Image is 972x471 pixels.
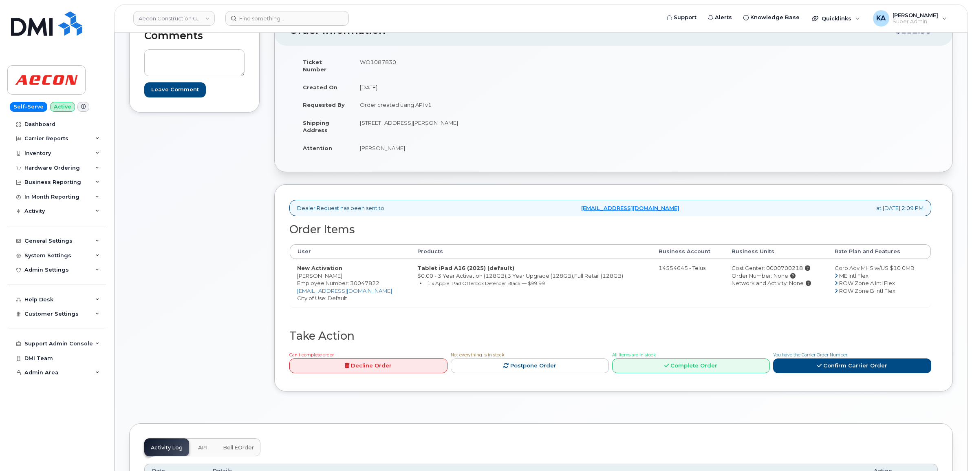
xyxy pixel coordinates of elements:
[303,59,326,73] strong: Ticket Number
[427,280,545,286] small: 1 x Apple iPad Otterbox Defender Black — $99.99
[893,18,938,25] span: Super Admin
[715,13,732,22] span: Alerts
[303,119,329,134] strong: Shipping Address
[661,9,702,26] a: Support
[750,13,800,22] span: Knowledge Base
[289,358,447,374] a: Decline Order
[144,30,245,42] h2: Comments
[290,259,410,307] td: [PERSON_NAME] City of Use: Default
[806,10,866,27] div: Quicklinks
[893,12,938,18] span: [PERSON_NAME]
[303,84,337,91] strong: Created On
[822,15,851,22] span: Quicklinks
[827,259,931,307] td: Corp Adv MHS w/US $10 0MB
[773,352,847,358] span: You have the Carrier Order Number
[417,265,514,271] strong: Tablet iPad A16 (2025) (default)
[297,265,342,271] strong: New Activation
[133,11,215,26] a: Aecon Construction Group Inc
[297,280,379,286] span: Employee Number: 30047822
[289,223,931,236] h2: Order Items
[702,9,738,26] a: Alerts
[581,204,679,212] a: [EMAIL_ADDRESS][DOMAIN_NAME]
[451,358,609,374] a: Postpone Order
[144,82,206,97] input: Leave Comment
[674,13,696,22] span: Support
[839,280,895,286] span: ROW Zone A Intl Flex
[724,244,827,259] th: Business Units
[612,358,770,374] a: Complete Order
[289,330,931,342] h2: Take Action
[225,11,349,26] input: Find something...
[651,259,724,307] td: 14554645 - Telus
[732,264,820,272] div: Cost Center: 0000700218
[410,259,652,307] td: $0.00 - 3 Year Activation (128GB),3 Year Upgrade (128GB),Full Retail (128GB)
[738,9,805,26] a: Knowledge Base
[290,244,410,259] th: User
[451,352,504,358] span: Not everything is in stock
[353,53,608,78] td: WO1087830
[773,358,931,374] a: Confirm Carrier Order
[353,114,608,139] td: [STREET_ADDRESS][PERSON_NAME]
[839,287,895,294] span: ROW Zone B Intl Flex
[223,444,254,451] span: Bell eOrder
[353,96,608,114] td: Order created using API v1
[289,200,931,217] div: Dealer Request has been sent to at [DATE] 2:09 PM
[303,145,332,151] strong: Attention
[303,102,345,108] strong: Requested By
[410,244,652,259] th: Products
[353,78,608,96] td: [DATE]
[732,279,820,287] div: Network and Activity: None
[732,272,820,280] div: Order Number: None
[297,287,392,294] a: [EMAIL_ADDRESS][DOMAIN_NAME]
[612,352,656,358] span: All Items are in stock
[289,25,895,36] h2: Order Information
[827,244,931,259] th: Rate Plan and Features
[651,244,724,259] th: Business Account
[867,10,952,27] div: Karla Adams
[289,352,334,358] span: Can't complete order
[353,139,608,157] td: [PERSON_NAME]
[198,444,207,451] span: API
[876,13,886,23] span: KA
[839,272,868,279] span: ME Intl Flex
